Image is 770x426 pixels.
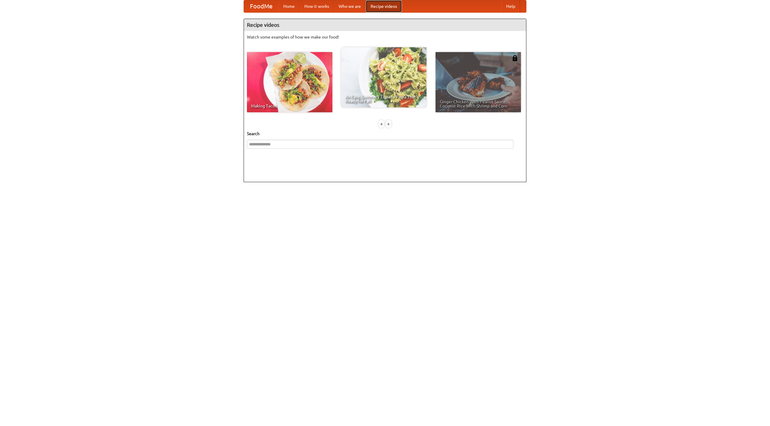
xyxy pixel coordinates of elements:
h4: Recipe videos [244,19,526,31]
div: » [386,120,391,128]
h5: Search [247,131,523,137]
span: Making Tacos [251,104,328,108]
a: An Easy, Summery Tomato Pasta That's Ready for Fall [341,47,427,107]
a: FoodMe [244,0,279,12]
p: Watch some examples of how we make our food! [247,34,523,40]
a: Making Tacos [247,52,332,112]
a: Who we are [334,0,366,12]
div: « [379,120,384,128]
a: Help [501,0,520,12]
span: An Easy, Summery Tomato Pasta That's Ready for Fall [345,95,422,103]
a: How it works [300,0,334,12]
a: Home [279,0,300,12]
a: Recipe videos [366,0,402,12]
img: 483408.png [512,55,518,61]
